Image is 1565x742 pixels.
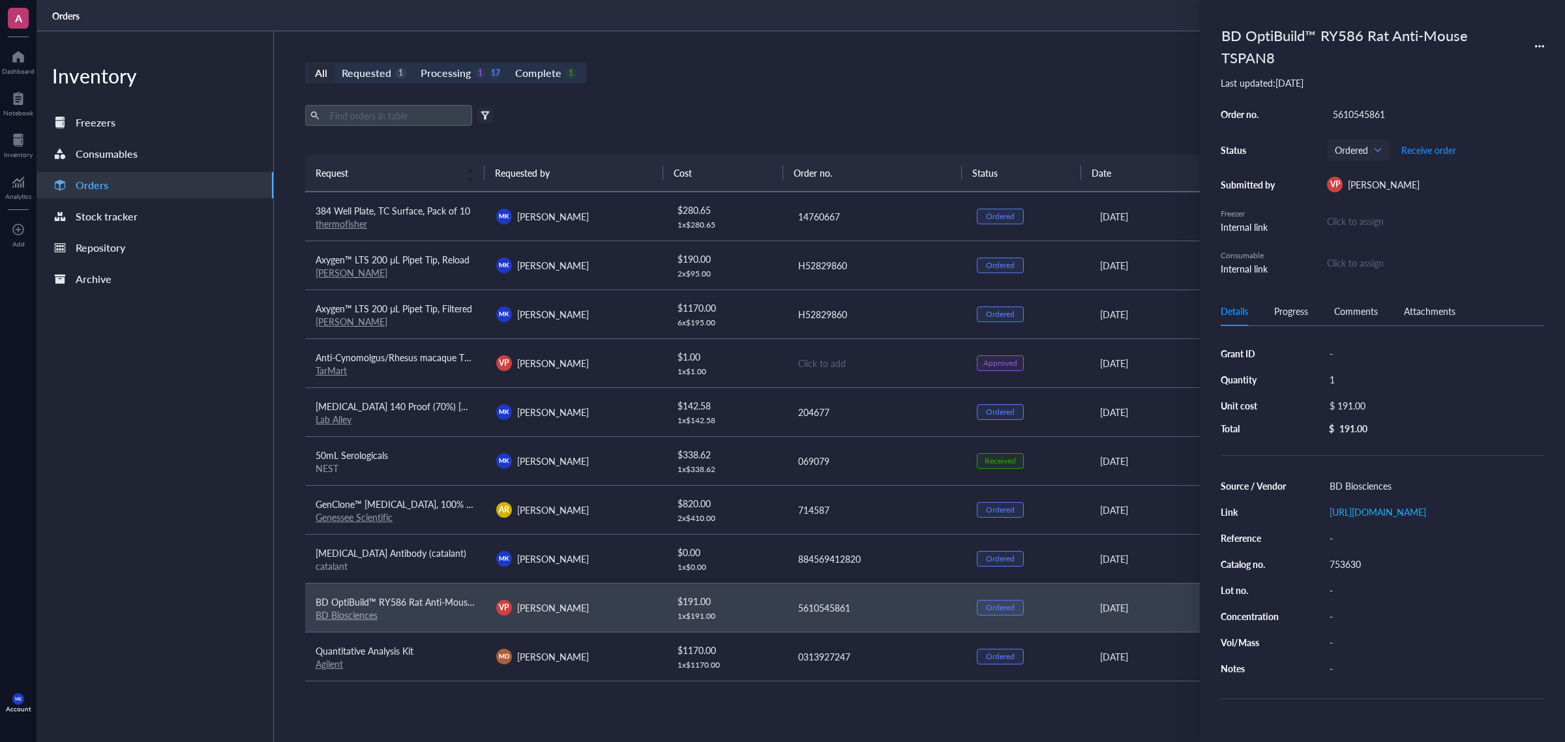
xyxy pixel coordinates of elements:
[786,338,967,387] td: Click to add
[1081,155,1320,191] th: Date
[798,356,957,370] div: Click to add
[325,106,467,125] input: Find orders in table
[499,554,509,563] span: MK
[316,511,393,524] a: Genessee Scientific
[316,462,475,474] div: NEST
[678,398,775,413] div: $ 142.58
[678,252,775,266] div: $ 190.00
[1100,503,1317,517] div: [DATE]
[1324,607,1544,625] div: -
[1221,261,1279,276] div: Internal link
[1100,649,1317,664] div: [DATE]
[1324,396,1539,415] div: $ 191.00
[4,151,33,158] div: Inventory
[678,203,775,217] div: $ 280.65
[783,155,962,191] th: Order no.
[517,454,589,467] span: [PERSON_NAME]
[515,64,561,82] div: Complete
[678,415,775,426] div: 1 x $ 142.58
[1221,584,1287,596] div: Lot no.
[316,400,530,413] span: [MEDICAL_DATA] 140 Proof (70%) [MEDICAL_DATA]
[499,651,509,660] span: MD
[678,562,775,572] div: 1 x $ 0.00
[678,269,775,279] div: 2 x $ 95.00
[786,632,967,681] td: 0313927247
[798,649,957,664] div: 0313927247
[1100,307,1317,321] div: [DATE]
[2,67,35,75] div: Dashboard
[1324,344,1544,363] div: -
[786,534,967,583] td: 884569412820
[786,289,967,338] td: H52829860
[1221,610,1287,622] div: Concentration
[798,405,957,419] div: 204677
[1401,145,1456,155] span: Receive order
[52,10,82,22] a: Orders
[1100,601,1317,615] div: [DATE]
[786,192,967,241] td: 14760667
[986,211,1015,222] div: Ordered
[316,560,475,572] div: catalant
[1324,633,1544,651] div: -
[1330,505,1426,518] a: [URL][DOMAIN_NAME]
[1324,477,1544,495] div: BD Biosciences
[1100,258,1317,273] div: [DATE]
[786,485,967,534] td: 714587
[1327,256,1544,270] div: Click to assign
[678,643,775,657] div: $ 1170.00
[5,192,31,200] div: Analytics
[1221,558,1287,570] div: Catalog no.
[786,387,967,436] td: 204677
[1324,555,1544,573] div: 753630
[798,258,957,273] div: H52829860
[15,10,22,26] span: A
[962,155,1081,191] th: Status
[1221,423,1287,434] div: Total
[421,64,471,82] div: Processing
[678,611,775,621] div: 1 x $ 191.00
[37,203,273,230] a: Stock tracker
[499,309,509,318] span: MK
[786,241,967,289] td: H52829860
[1100,209,1317,224] div: [DATE]
[678,464,775,475] div: 1 x $ 338.62
[986,651,1015,662] div: Ordered
[5,171,31,200] a: Analytics
[1221,208,1279,220] div: Freezer
[798,552,957,566] div: 884569412820
[565,68,576,79] div: 1
[1327,214,1544,228] div: Click to assign
[1221,144,1279,156] div: Status
[3,109,33,117] div: Notebook
[986,505,1015,515] div: Ordered
[76,145,138,163] div: Consumables
[316,449,388,462] span: 50mL Serologicals
[678,318,775,328] div: 6 x $ 195.00
[1100,356,1317,370] div: [DATE]
[316,413,351,426] a: Lab Alley
[15,696,22,702] span: MK
[517,552,589,565] span: [PERSON_NAME]
[76,239,125,257] div: Repository
[316,364,347,377] a: TarMart
[1324,529,1544,547] div: -
[37,63,273,89] div: Inventory
[1221,250,1279,261] div: Consumable
[1348,178,1420,191] span: [PERSON_NAME]
[1401,140,1457,160] button: Receive order
[76,207,138,226] div: Stock tracker
[395,68,406,79] div: 1
[786,583,967,632] td: 5610545861
[517,308,589,321] span: [PERSON_NAME]
[499,357,509,369] span: VP
[1221,220,1279,234] div: Internal link
[1221,374,1287,385] div: Quantity
[4,130,33,158] a: Inventory
[315,64,327,82] div: All
[1324,659,1544,677] div: -
[986,260,1015,271] div: Ordered
[316,166,458,180] span: Request
[678,220,775,230] div: 1 x $ 280.65
[499,504,509,516] span: AR
[316,217,367,230] a: thermofisher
